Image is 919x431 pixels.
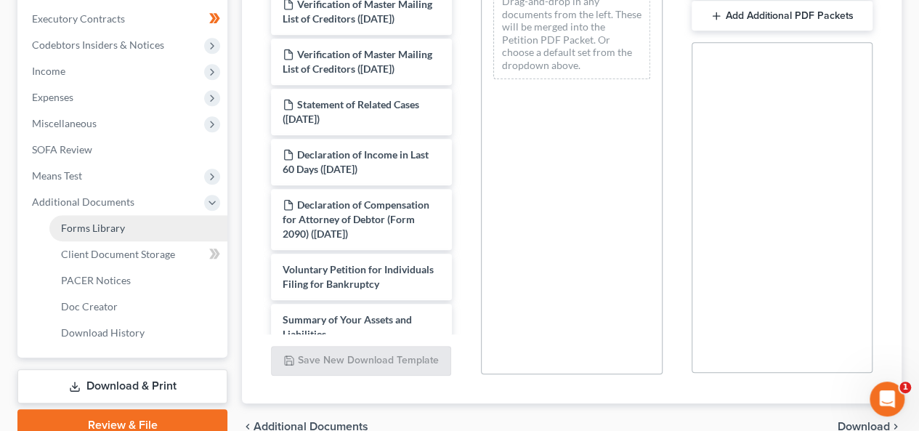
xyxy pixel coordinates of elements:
span: Verification of Master Mailing List of Creditors ([DATE]) [283,48,432,75]
span: Means Test [32,169,82,182]
a: Client Document Storage [49,241,227,267]
span: Additional Documents [32,196,134,208]
span: Miscellaneous [32,117,97,129]
span: Summary of Your Assets and Liabilities [283,313,412,340]
span: Voluntary Petition for Individuals Filing for Bankruptcy [283,263,434,290]
button: Save New Download Template [271,346,451,376]
a: Download History [49,320,227,346]
a: Forms Library [49,215,227,241]
span: PACER Notices [61,274,131,286]
span: Income [32,65,65,77]
button: Add Additional PDF Packets [692,1,873,31]
a: SOFA Review [20,137,227,163]
span: Doc Creator [61,300,118,313]
a: Download & Print [17,369,227,403]
span: Client Document Storage [61,248,175,260]
span: Declaration of Compensation for Attorney of Debtor (Form 2090) ([DATE]) [283,198,429,240]
a: Executory Contracts [20,6,227,32]
span: Executory Contracts [32,12,125,25]
span: Forms Library [61,222,125,234]
span: SOFA Review [32,143,92,156]
span: Statement of Related Cases ([DATE]) [283,98,419,125]
span: Expenses [32,91,73,103]
span: 1 [899,382,911,393]
span: Declaration of Income in Last 60 Days ([DATE]) [283,148,429,175]
a: PACER Notices [49,267,227,294]
span: Codebtors Insiders & Notices [32,39,164,51]
span: Download History [61,326,145,339]
iframe: Intercom live chat [870,382,904,416]
a: Doc Creator [49,294,227,320]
